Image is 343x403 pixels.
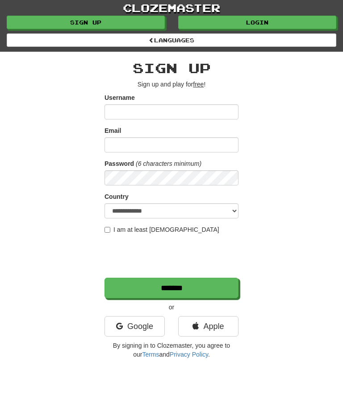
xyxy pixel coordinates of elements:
[105,316,165,337] a: Google
[7,16,165,29] a: Sign up
[178,316,238,337] a: Apple
[193,81,204,88] u: free
[178,16,336,29] a: Login
[105,126,121,135] label: Email
[170,351,208,358] a: Privacy Policy
[142,351,159,358] a: Terms
[105,225,219,234] label: I am at least [DEMOGRAPHIC_DATA]
[105,239,240,273] iframe: reCAPTCHA
[105,159,134,168] label: Password
[105,192,129,201] label: Country
[105,61,238,75] h2: Sign up
[105,93,135,102] label: Username
[105,80,238,89] p: Sign up and play for !
[105,341,238,359] p: By signing in to Clozemaster, you agree to our and .
[105,227,110,233] input: I am at least [DEMOGRAPHIC_DATA]
[136,160,201,167] em: (6 characters minimum)
[7,33,336,47] a: Languages
[105,303,238,312] p: or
